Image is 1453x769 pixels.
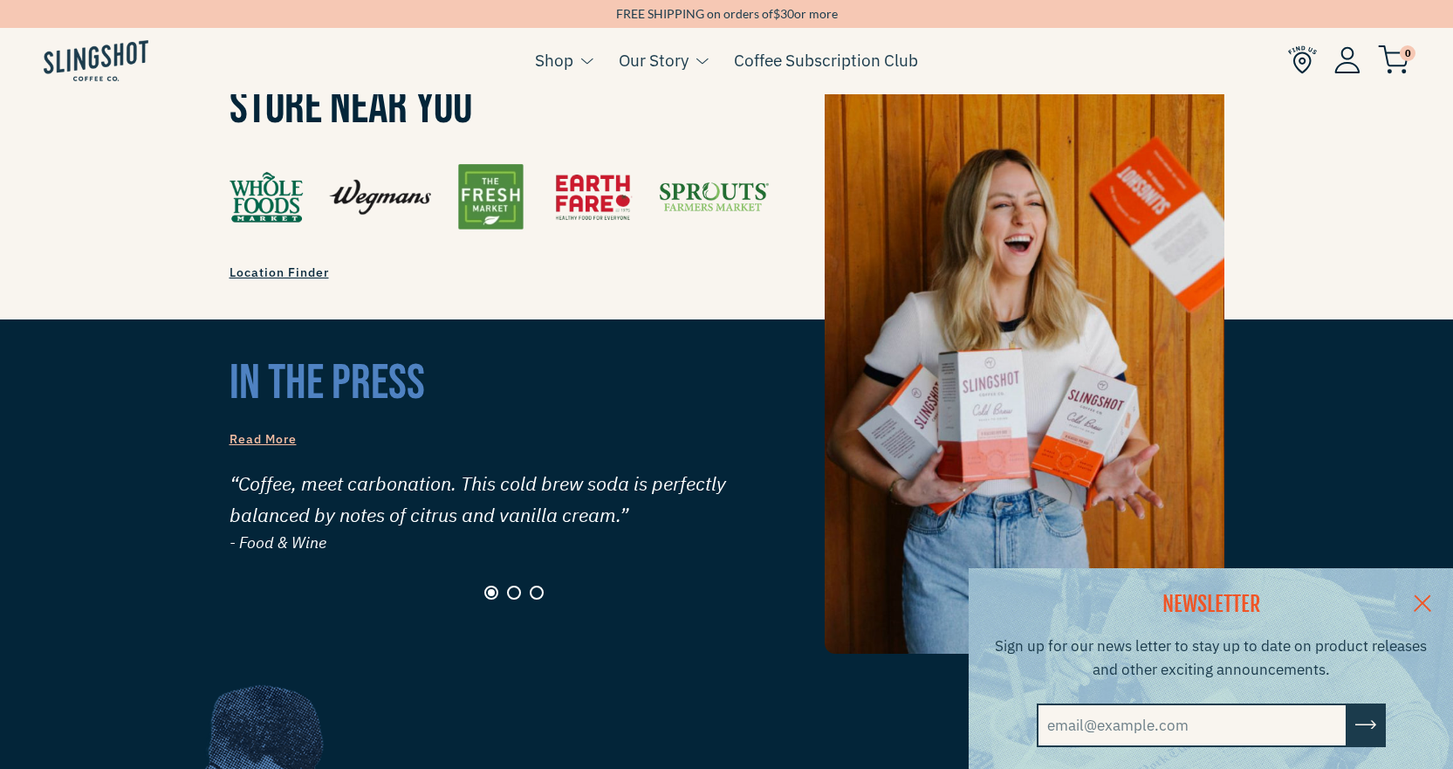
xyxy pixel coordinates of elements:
a: Shop [535,47,573,73]
span: - Food & Wine [230,531,799,556]
a: Location Finder [230,256,329,289]
a: Read More [230,429,297,450]
a: 0 [1378,50,1409,71]
img: catch-1635630660222_1200x.jpg [825,72,1224,655]
span: Location Finder [230,264,329,280]
a: Our Story [619,47,689,73]
img: Find Us [230,164,769,230]
p: Sign up for our news letter to stay up to date on product releases and other exciting announcements. [993,635,1429,682]
a: Coffee Subscription Club [734,47,918,73]
span: 30 [780,6,794,21]
span: $ [773,6,780,21]
span: 0 [1400,45,1415,61]
h2: NEWSLETTER [993,590,1429,620]
img: Find Us [1288,45,1317,74]
input: email@example.com [1037,704,1347,747]
span: “Coffee, meet carbonation. This cold brew soda is perfectly balanced by notes of citrus and vanil... [230,468,799,531]
img: cart [1378,45,1409,74]
span: in the press [230,354,425,413]
img: Account [1334,46,1360,73]
span: Read More [230,431,297,447]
